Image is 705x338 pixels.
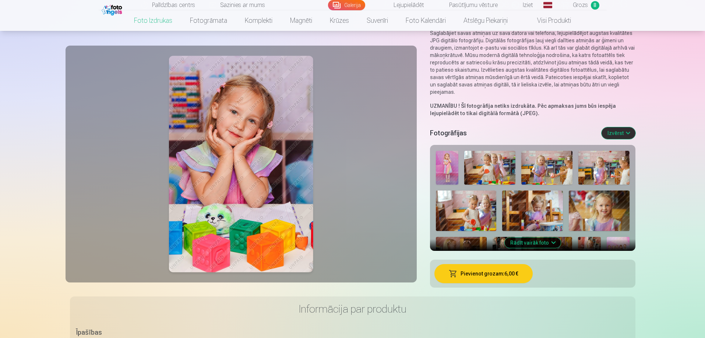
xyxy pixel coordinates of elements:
[76,302,630,316] h3: Informācija par produktu
[281,10,321,31] a: Magnēti
[430,128,596,138] h5: Fotogrāfijas
[602,127,635,139] button: Izvērst
[504,238,561,248] button: Rādīt vairāk foto
[102,3,124,15] img: /fa1
[455,10,517,31] a: Atslēgu piekariņi
[321,10,358,31] a: Krūzes
[430,29,635,96] p: Saglabājiet savas atmiņas uz sava datora vai telefona, lejupielādējot augstas kvalitātes JPG digi...
[573,1,588,10] span: Grozs
[125,10,181,31] a: Foto izdrukas
[397,10,455,31] a: Foto kalendāri
[430,103,616,116] strong: Šī fotogrāfija netiks izdrukāta. Pēc apmaksas jums būs iespēja lejupielādēt to tikai digitālā for...
[181,10,236,31] a: Fotogrāmata
[358,10,397,31] a: Suvenīri
[76,327,125,338] div: Īpašības
[517,10,580,31] a: Visi produkti
[591,1,599,10] span: 8
[434,264,533,283] button: Pievienot grozam:6,00 €
[236,10,281,31] a: Komplekti
[430,103,460,109] strong: UZMANĪBU !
